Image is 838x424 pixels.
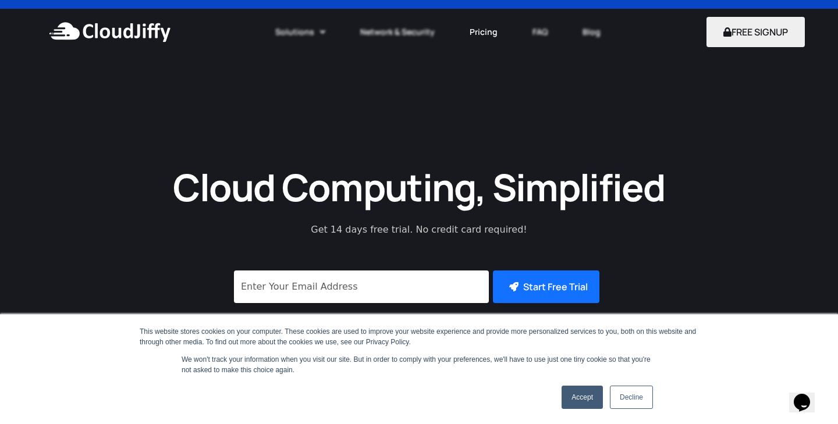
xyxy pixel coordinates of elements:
a: Blog [565,19,618,45]
p: We won't track your information when you visit our site. But in order to comply with your prefere... [182,354,656,375]
a: Pricing [452,19,515,45]
button: Start Free Trial [493,270,599,303]
a: Accept [562,386,603,409]
h1: Cloud Computing, Simplified [157,163,681,211]
a: Network & Security [343,19,452,45]
a: Solutions [258,19,343,45]
a: FAQ [515,19,565,45]
a: FREE SIGNUP [706,26,805,38]
div: This website stores cookies on your computer. These cookies are used to improve your website expe... [140,326,698,347]
button: FREE SIGNUP [706,17,805,47]
input: Enter Your Email Address [234,270,489,303]
p: Get 14 days free trial. No credit card required! [259,223,579,237]
iframe: chat widget [789,377,826,412]
a: Decline [610,386,653,409]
